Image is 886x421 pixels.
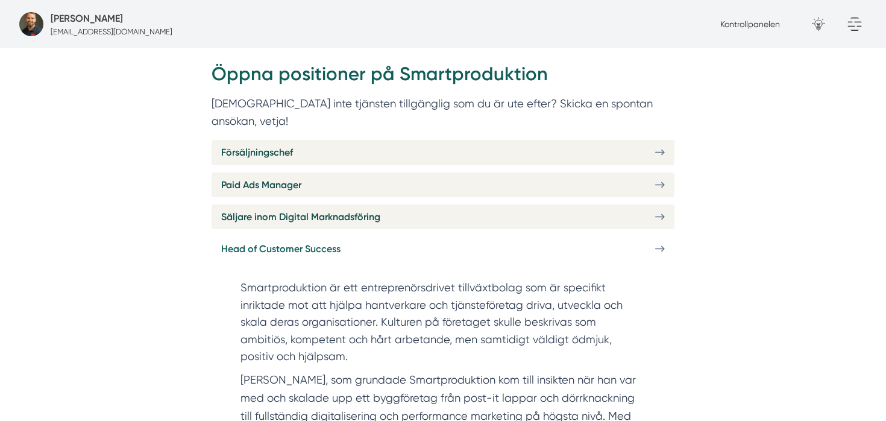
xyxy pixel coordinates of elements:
[212,204,674,229] a: Säljare inom Digital Marknadsföring
[212,173,674,197] a: Paid Ads Manager
[212,140,674,165] a: Försäljningschef
[51,11,123,26] h5: Försäljare
[212,95,674,130] p: [DEMOGRAPHIC_DATA] inte tjänsten tillgänglig som du är ute efter? Skicka en spontan ansökan, vetja!
[720,19,780,29] a: Kontrollpanelen
[51,26,172,37] p: [EMAIL_ADDRESS][DOMAIN_NAME]
[221,177,301,192] span: Paid Ads Manager
[221,145,293,160] span: Försäljningschef
[221,209,380,224] span: Säljare inom Digital Marknadsföring
[240,279,646,371] section: Smartproduktion är ett entreprenörsdrivet tillväxtbolag som är specifikt inriktade mot att hjälpa...
[212,61,674,95] h2: Öppna positioner på Smartproduktion
[221,241,341,256] span: Head of Customer Success
[19,12,43,36] img: bild-pa-smartproduktion-webbyraer-i-dalarnas-lan.jpg
[212,236,674,261] a: Head of Customer Success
